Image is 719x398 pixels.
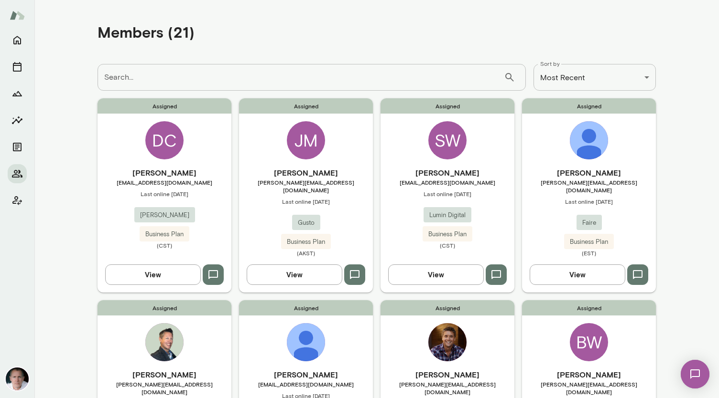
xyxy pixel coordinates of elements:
[534,64,656,91] div: Most Recent
[145,323,184,361] img: Brian Lawrence
[239,369,373,380] h6: [PERSON_NAME]
[8,57,27,76] button: Sessions
[239,178,373,194] span: [PERSON_NAME][EMAIL_ADDRESS][DOMAIN_NAME]
[134,210,195,220] span: [PERSON_NAME]
[423,230,472,239] span: Business Plan
[381,178,514,186] span: [EMAIL_ADDRESS][DOMAIN_NAME]
[570,323,608,361] div: BW
[522,178,656,194] span: [PERSON_NAME][EMAIL_ADDRESS][DOMAIN_NAME]
[105,264,201,284] button: View
[522,369,656,380] h6: [PERSON_NAME]
[8,84,27,103] button: Growth Plan
[98,241,231,249] span: (CST)
[522,300,656,315] span: Assigned
[8,137,27,157] button: Documents
[428,323,467,361] img: Ryan Shank
[570,121,608,159] img: Jessica Karle
[8,164,27,183] button: Members
[577,218,602,228] span: Faire
[564,237,614,247] span: Business Plan
[424,210,471,220] span: Lumin Digital
[522,380,656,396] span: [PERSON_NAME][EMAIL_ADDRESS][DOMAIN_NAME]
[540,60,560,68] label: Sort by
[8,31,27,50] button: Home
[239,198,373,205] span: Last online [DATE]
[239,300,373,315] span: Assigned
[381,190,514,198] span: Last online [DATE]
[287,323,325,361] img: Dan Kenger
[287,121,325,159] div: JM
[98,178,231,186] span: [EMAIL_ADDRESS][DOMAIN_NAME]
[522,198,656,205] span: Last online [DATE]
[381,167,514,178] h6: [PERSON_NAME]
[8,111,27,130] button: Insights
[522,98,656,114] span: Assigned
[381,380,514,396] span: [PERSON_NAME][EMAIL_ADDRESS][DOMAIN_NAME]
[522,249,656,257] span: (EST)
[239,249,373,257] span: (AKST)
[381,241,514,249] span: (CST)
[381,300,514,315] span: Assigned
[145,121,184,159] div: DC
[98,369,231,380] h6: [PERSON_NAME]
[247,264,342,284] button: View
[98,23,195,41] h4: Members (21)
[292,218,320,228] span: Gusto
[428,121,467,159] div: SW
[98,167,231,178] h6: [PERSON_NAME]
[98,380,231,396] span: [PERSON_NAME][EMAIL_ADDRESS][DOMAIN_NAME]
[530,264,625,284] button: View
[98,98,231,114] span: Assigned
[6,367,29,390] img: Mike Lane
[381,98,514,114] span: Assigned
[140,230,189,239] span: Business Plan
[281,237,331,247] span: Business Plan
[98,300,231,315] span: Assigned
[388,264,484,284] button: View
[239,380,373,388] span: [EMAIL_ADDRESS][DOMAIN_NAME]
[98,190,231,198] span: Last online [DATE]
[10,6,25,24] img: Mento
[8,191,27,210] button: Client app
[522,167,656,178] h6: [PERSON_NAME]
[239,167,373,178] h6: [PERSON_NAME]
[239,98,373,114] span: Assigned
[381,369,514,380] h6: [PERSON_NAME]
